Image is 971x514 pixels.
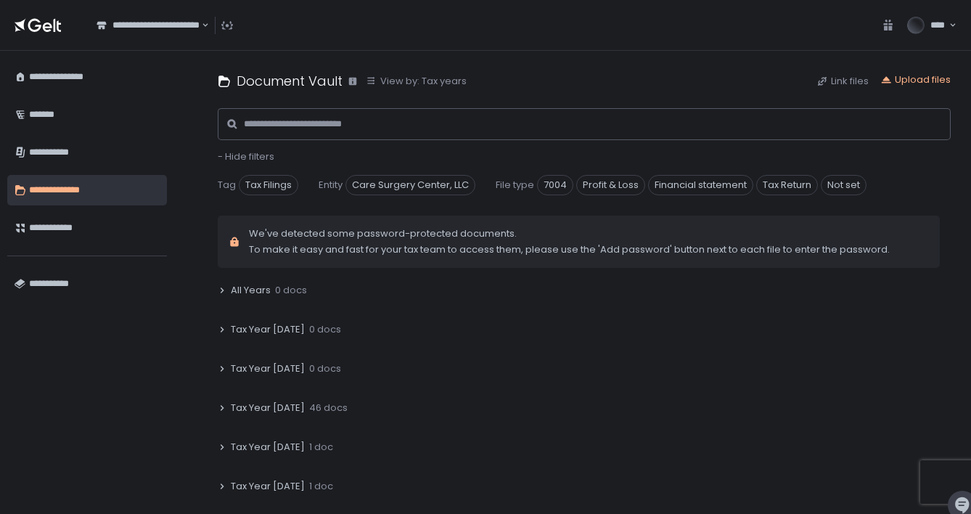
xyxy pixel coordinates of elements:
[309,401,348,415] span: 46 docs
[218,150,274,163] span: - Hide filters
[537,175,573,195] span: 7004
[231,284,271,297] span: All Years
[218,150,274,163] button: - Hide filters
[218,179,236,192] span: Tag
[576,175,645,195] span: Profit & Loss
[231,401,305,415] span: Tax Year [DATE]
[249,227,890,240] span: We've detected some password-protected documents.
[231,441,305,454] span: Tax Year [DATE]
[756,175,818,195] span: Tax Return
[231,362,305,375] span: Tax Year [DATE]
[231,323,305,336] span: Tax Year [DATE]
[309,362,341,375] span: 0 docs
[249,243,890,256] span: To make it easy and fast for your tax team to access them, please use the 'Add password' button n...
[87,10,209,41] div: Search for option
[237,71,343,91] h1: Document Vault
[309,441,333,454] span: 1 doc
[309,480,333,493] span: 1 doc
[816,75,869,88] button: Link files
[309,323,341,336] span: 0 docs
[239,175,298,195] span: Tax Filings
[496,179,534,192] span: File type
[880,73,951,86] button: Upload files
[319,179,343,192] span: Entity
[345,175,475,195] span: Care Surgery Center, LLC
[648,175,753,195] span: Financial statement
[275,284,307,297] span: 0 docs
[231,480,305,493] span: Tax Year [DATE]
[821,175,866,195] span: Not set
[366,75,467,88] button: View by: Tax years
